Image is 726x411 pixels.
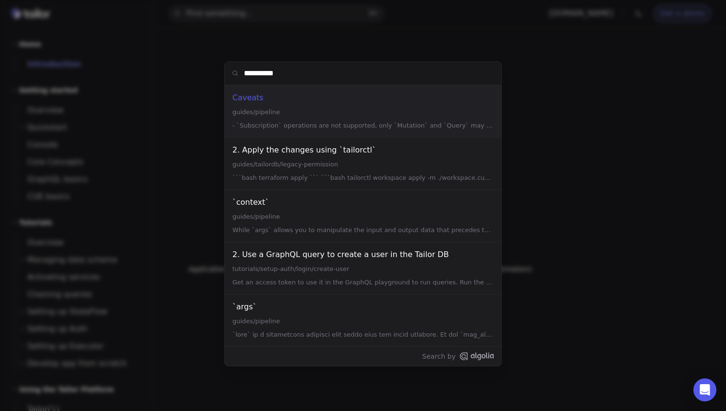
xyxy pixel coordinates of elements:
[232,106,494,118] div: guides/pipeline
[232,224,494,236] div: While `args` allows you to manipulate the input and output data that precedes the current step di...
[232,196,494,209] div: `context`
[232,172,494,184] div: ```bash terraform apply ``` ```bash tailorctl workspace apply -m ./workspace.cue ``` We can now v...
[693,378,716,401] div: Open Intercom Messenger
[232,91,494,105] div: Caveats
[232,277,494,288] div: Get an access token to use it in the GraphQL playground to run queries. Run the following command...
[232,300,494,314] div: `args`
[232,316,494,327] div: guides/pipeline
[232,263,494,275] div: tutorials/setup-auth/login/create-user
[232,120,494,131] div: - `Subscription` operations are not supported, only `Mutation` and `Query` may be used. - The nam...
[232,159,494,170] div: guides/tailordb/legacy-permission
[232,143,494,157] div: 2. Apply the changes using `tailorctl`
[232,248,494,261] div: 2. Use a GraphQL query to create a user in the Tailor DB
[232,329,494,341] div: `lore` ip d sitametcons adipisci elit seddo eius tem incid utlabore. Et dol `mag_aliqua` eni `adm...
[232,211,494,223] div: guides/pipeline
[460,352,494,360] svg: Algolia
[225,346,501,366] p: Search by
